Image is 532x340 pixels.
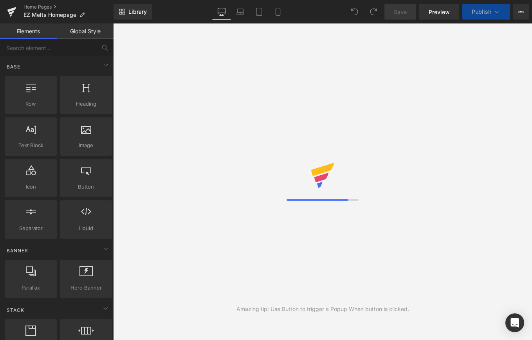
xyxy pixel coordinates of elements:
[462,4,510,20] button: Publish
[6,306,25,314] span: Stack
[505,313,524,332] div: Open Intercom Messenger
[7,284,54,292] span: Parallax
[62,224,110,232] span: Liquid
[269,4,287,20] a: Mobile
[23,4,114,10] a: Home Pages
[62,100,110,108] span: Heading
[231,4,250,20] a: Laptop
[513,4,529,20] button: More
[114,4,152,20] a: New Library
[7,141,54,149] span: Text Block
[7,100,54,108] span: Row
[128,8,147,15] span: Library
[23,12,76,18] span: EZ Melts Homepage
[236,305,409,313] div: Amazing tip: Use Button to trigger a Popup When button is clicked.
[347,4,362,20] button: Undo
[7,224,54,232] span: Separator
[472,9,491,15] span: Publish
[6,247,29,254] span: Banner
[366,4,381,20] button: Redo
[57,23,114,39] a: Global Style
[62,284,110,292] span: Hero Banner
[6,63,21,70] span: Base
[7,183,54,191] span: Icon
[250,4,269,20] a: Tablet
[429,8,450,16] span: Preview
[394,8,407,16] span: Save
[419,4,459,20] a: Preview
[212,4,231,20] a: Desktop
[62,141,110,149] span: Image
[62,183,110,191] span: Button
